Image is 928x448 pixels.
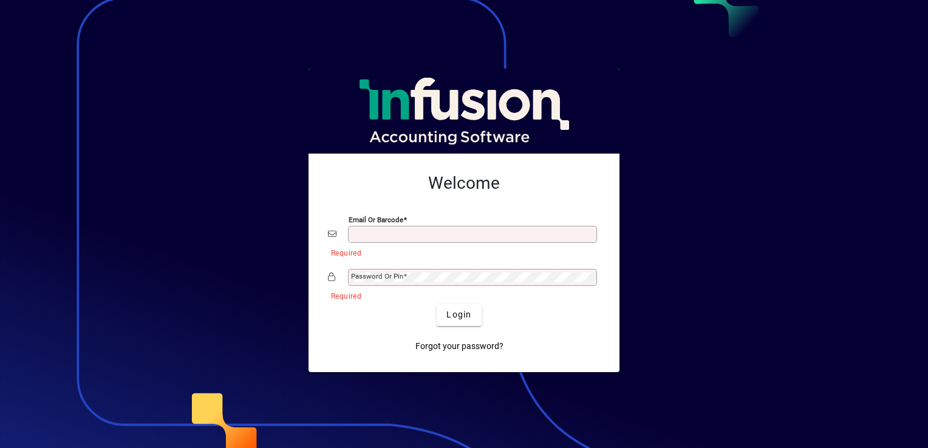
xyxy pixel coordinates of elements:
[437,304,481,326] button: Login
[351,272,403,280] mat-label: Password or Pin
[446,308,471,321] span: Login
[331,289,590,302] mat-error: Required
[331,246,590,259] mat-error: Required
[328,173,600,194] h2: Welcome
[349,215,403,223] mat-label: Email or Barcode
[415,340,503,353] span: Forgot your password?
[411,336,508,358] a: Forgot your password?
